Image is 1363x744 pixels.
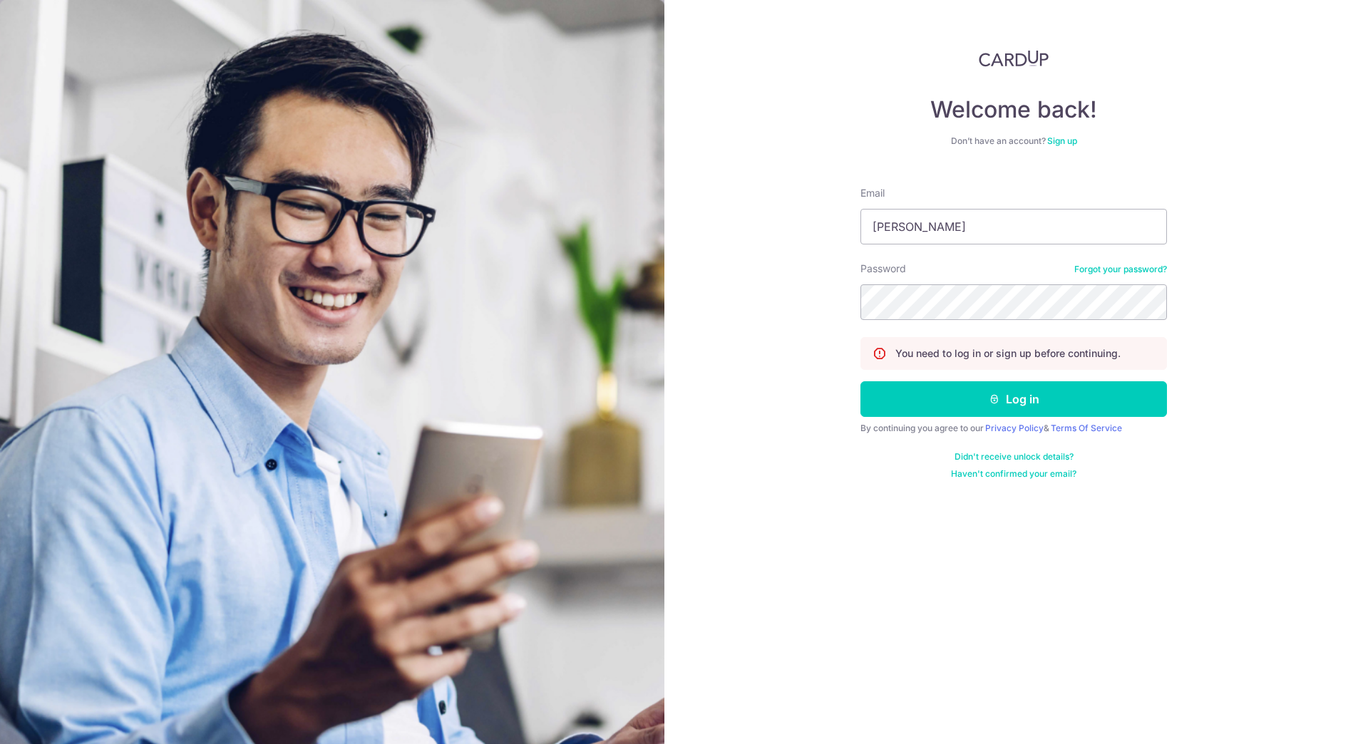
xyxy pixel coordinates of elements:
[955,451,1074,463] a: Didn't receive unlock details?
[860,135,1167,147] div: Don’t have an account?
[979,50,1049,67] img: CardUp Logo
[860,262,906,276] label: Password
[860,186,885,200] label: Email
[860,423,1167,434] div: By continuing you agree to our &
[895,346,1121,361] p: You need to log in or sign up before continuing.
[951,468,1076,480] a: Haven't confirmed your email?
[860,95,1167,124] h4: Welcome back!
[860,209,1167,244] input: Enter your Email
[860,381,1167,417] button: Log in
[1051,423,1122,433] a: Terms Of Service
[1047,135,1077,146] a: Sign up
[985,423,1044,433] a: Privacy Policy
[1074,264,1167,275] a: Forgot your password?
